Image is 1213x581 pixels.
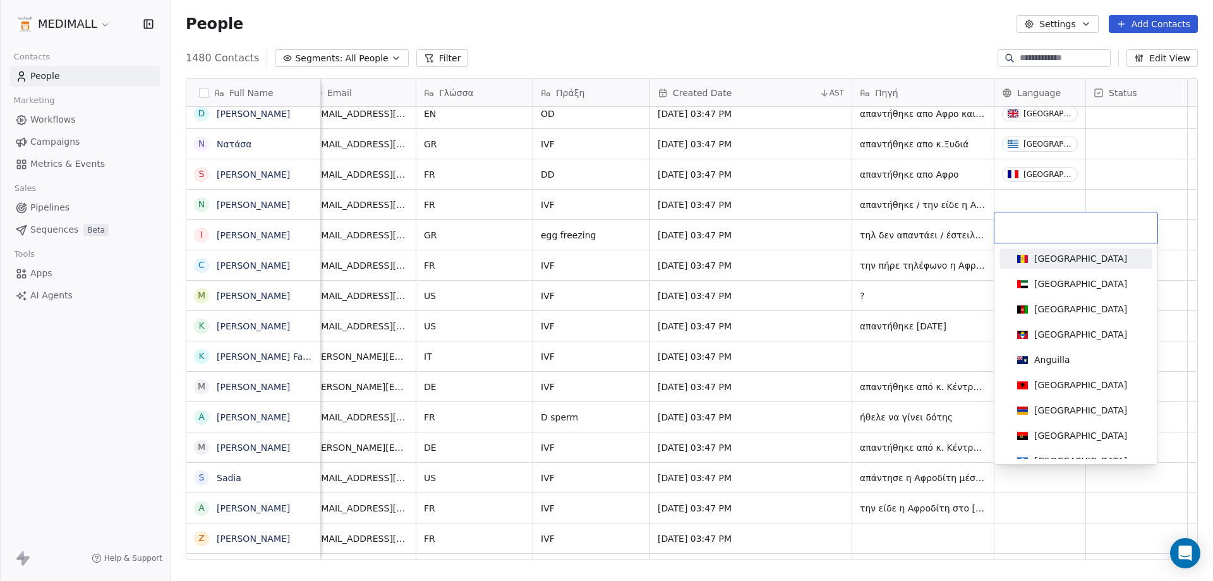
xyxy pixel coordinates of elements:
div: [GEOGRAPHIC_DATA] [1034,379,1127,391]
div: [GEOGRAPHIC_DATA] [1034,455,1127,467]
div: [GEOGRAPHIC_DATA] [1034,328,1127,341]
div: [GEOGRAPHIC_DATA] [1034,252,1127,265]
div: [GEOGRAPHIC_DATA] [1034,278,1127,290]
div: [GEOGRAPHIC_DATA] [1034,404,1127,417]
div: Anguilla [1034,353,1070,366]
div: [GEOGRAPHIC_DATA] [1034,429,1127,442]
div: [GEOGRAPHIC_DATA] [1034,303,1127,315]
